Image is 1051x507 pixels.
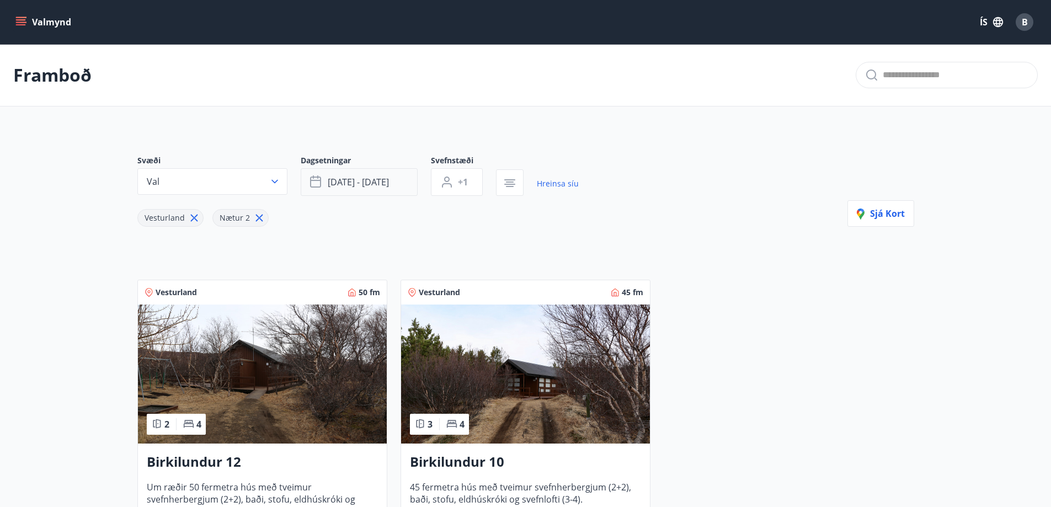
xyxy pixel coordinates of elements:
div: Vesturland [137,209,204,227]
a: Hreinsa síu [537,172,579,196]
button: +1 [431,168,483,196]
button: Val [137,168,287,195]
span: +1 [458,176,468,188]
span: Vesturland [145,212,185,223]
span: [DATE] - [DATE] [328,176,389,188]
p: Framboð [13,63,92,87]
span: 50 fm [359,287,380,298]
span: Nætur 2 [220,212,250,223]
span: 3 [428,418,433,430]
h3: Birkilundur 12 [147,452,378,472]
button: [DATE] - [DATE] [301,168,418,196]
button: ÍS [974,12,1009,32]
span: Sjá kort [857,207,905,220]
span: Svæði [137,155,301,168]
span: B [1022,16,1028,28]
span: 4 [196,418,201,430]
span: Dagsetningar [301,155,431,168]
img: Paella dish [401,305,650,444]
button: menu [13,12,76,32]
button: Sjá kort [847,200,914,227]
h3: Birkilundur 10 [410,452,641,472]
div: Nætur 2 [212,209,269,227]
span: 4 [460,418,465,430]
img: Paella dish [138,305,387,444]
span: Svefnstæði [431,155,496,168]
button: B [1011,9,1038,35]
span: Val [147,175,159,188]
span: 2 [164,418,169,430]
span: 45 fm [622,287,643,298]
span: Vesturland [156,287,197,298]
span: Vesturland [419,287,460,298]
